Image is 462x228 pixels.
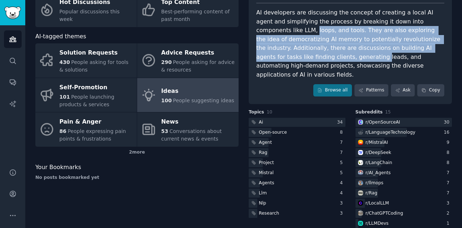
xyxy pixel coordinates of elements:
img: LLMDevs [358,221,363,226]
div: Solution Requests [60,47,133,59]
div: Advice Requests [161,47,235,59]
div: Research [259,210,279,217]
span: Subreddits [356,109,383,116]
div: 16 [444,129,452,136]
a: LangChainr/LangChain8 [356,158,452,167]
a: OpenSourceAIr/OpenSourceAI30 [356,118,452,127]
div: 8 [340,129,345,136]
div: Self-Promotion [60,82,133,93]
div: 3 [340,210,345,217]
span: 86 [60,128,66,134]
div: 7 [446,170,452,176]
span: Best-performing content of past month [161,9,230,22]
a: llmopsr/llmops7 [356,178,452,188]
a: Advice Requests290People asking for advice & resources [137,43,239,78]
div: 2 more [35,147,239,158]
div: r/ ChatGPTCoding [366,210,403,217]
a: LocalLLMr/LocalLLM3 [356,199,452,208]
a: Patterns [354,84,388,96]
img: Rag [358,190,363,195]
span: People launching products & services [60,94,114,107]
div: r/ LLMDevs [366,220,389,227]
div: 4 [340,190,345,197]
a: Project5 [249,158,345,167]
a: Ideas100People suggesting ideas [137,78,239,112]
a: ChatGPTCodingr/ChatGPTCoding2 [356,209,452,218]
div: 30 [444,119,452,126]
a: Open-source8 [249,128,345,137]
div: Agents [259,180,274,186]
a: Agent7 [249,138,345,147]
a: Ai34 [249,118,345,127]
div: Project [259,160,274,166]
img: LocalLLM [358,201,363,206]
div: Pain & Anger [60,116,133,128]
a: Rag7 [249,148,345,157]
div: r/ LanguageTechnology [366,129,415,136]
a: Pain & Anger86People expressing pain points & frustrations [35,112,137,147]
a: Llm4 [249,189,345,198]
div: AI developers are discussing the concept of creating a local AI agent and simplifying the process... [256,8,444,79]
span: Popular discussions this week [60,9,120,22]
div: 2 [446,210,452,217]
div: 3 [340,200,345,207]
span: 10 [267,109,273,115]
button: Copy [417,84,444,96]
span: Topics [249,109,264,116]
div: 9 [446,139,452,146]
div: 8 [446,160,452,166]
div: Open-source [259,129,287,136]
a: r/LanguageTechnology16 [356,128,452,137]
div: 7 [340,139,345,146]
a: Research3 [249,209,345,218]
div: 34 [337,119,345,126]
div: No posts bookmarked yet [35,175,239,181]
span: AI-tagged themes [35,32,86,41]
span: 430 [60,59,70,65]
img: LangChain [358,160,363,165]
div: 7 [446,190,452,197]
span: People asking for advice & resources [161,59,235,73]
span: People suggesting ideas [173,98,234,103]
div: 5 [340,170,345,176]
span: 101 [60,94,70,100]
div: Ai [259,119,263,126]
img: llmops [358,180,363,185]
a: Solution Requests430People asking for tools & solutions [35,43,137,78]
div: 3 [446,200,452,207]
span: People expressing pain points & frustrations [60,128,126,142]
a: News53Conversations about current news & events [137,112,239,147]
img: OpenSourceAI [358,120,363,125]
a: AI_Agentsr/AI_Agents7 [356,168,452,177]
div: Ideas [161,86,234,97]
a: Agents4 [249,178,345,188]
span: 100 [161,98,172,103]
a: Browse all [313,84,352,96]
div: News [161,116,235,128]
a: Self-Promotion101People launching products & services [35,78,137,112]
a: Nlp3 [249,199,345,208]
a: MistralAIr/MistralAI9 [356,138,452,147]
div: r/ AI_Agents [366,170,391,176]
div: Agent [259,139,272,146]
div: r/ LangChain [366,160,392,166]
div: 8 [446,150,452,156]
span: People asking for tools & solutions [60,59,128,73]
div: Nlp [259,200,266,207]
img: DeepSeek [358,150,363,155]
a: DeepSeekr/DeepSeek8 [356,148,452,157]
img: ChatGPTCoding [358,211,363,216]
div: Mistral [259,170,274,176]
div: 7 [340,150,345,156]
div: r/ MistralAI [366,139,388,146]
div: r/ OpenSourceAI [366,119,400,126]
img: MistralAI [358,140,363,145]
span: 15 [385,109,391,115]
div: r/ LocalLLM [366,200,389,207]
a: Mistral5 [249,168,345,177]
div: r/ llmops [366,180,384,186]
div: 4 [340,180,345,186]
a: LLMDevsr/LLMDevs1 [356,219,452,228]
span: Your Bookmarks [35,163,81,172]
div: Llm [259,190,267,197]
